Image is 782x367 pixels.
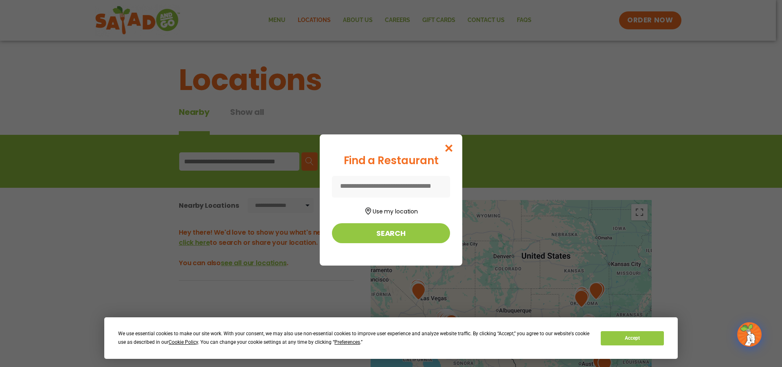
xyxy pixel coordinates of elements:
span: Preferences [334,339,360,345]
span: Cookie Policy [169,339,198,345]
button: Search [332,223,450,243]
div: Cookie Consent Prompt [104,317,678,359]
button: Use my location [332,205,450,216]
button: Close modal [436,134,462,162]
img: wpChatIcon [738,323,761,346]
div: We use essential cookies to make our site work. With your consent, we may also use non-essential ... [118,330,591,347]
button: Accept [601,331,663,345]
div: Find a Restaurant [332,153,450,169]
